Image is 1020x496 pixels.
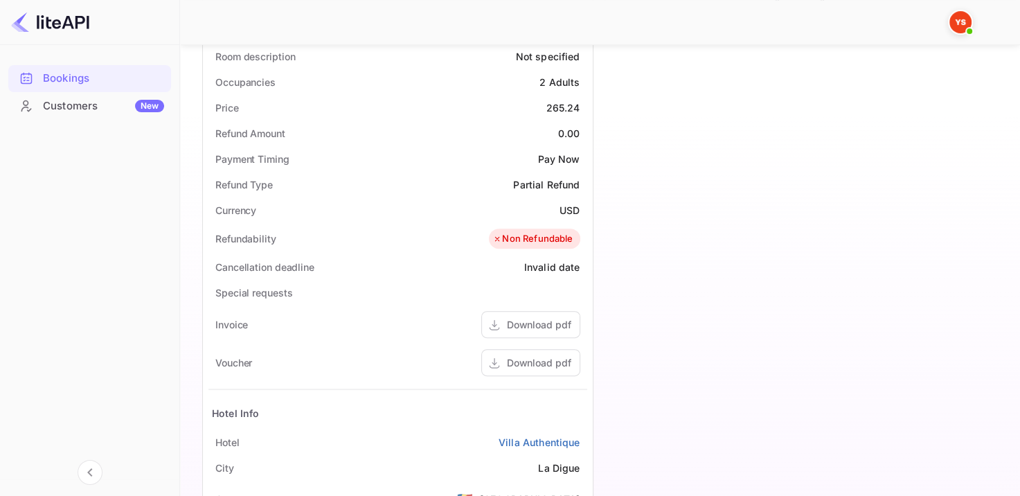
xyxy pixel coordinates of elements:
div: Currency [215,203,256,218]
div: USD [560,203,580,218]
div: Customers [43,98,164,114]
div: 2 Adults [539,75,580,89]
div: Hotel [215,435,240,450]
div: Payment Timing [215,152,289,166]
div: Refund Type [215,177,273,192]
div: Pay Now [537,152,580,166]
div: Hotel Info [212,406,260,420]
div: CustomersNew [8,93,171,120]
div: Not specified [516,49,580,64]
button: Collapse navigation [78,460,102,485]
a: CustomersNew [8,93,171,118]
div: Occupancies [215,75,276,89]
div: Cancellation deadline [215,260,314,274]
a: Bookings [8,65,171,91]
img: Yandex Support [949,11,972,33]
div: Invalid date [524,260,580,274]
a: Villa Authentique [499,435,580,450]
div: Voucher [215,355,252,370]
div: Bookings [8,65,171,92]
div: Refund Amount [215,126,285,141]
div: Download pdf [507,355,571,370]
div: La Digue [538,461,580,475]
div: Invoice [215,317,248,332]
div: 265.24 [546,100,580,115]
div: 0.00 [558,126,580,141]
div: Bookings [43,71,164,87]
div: Partial Refund [513,177,580,192]
div: Price [215,100,239,115]
div: Refundability [215,231,276,246]
div: City [215,461,234,475]
div: Special requests [215,285,292,300]
div: Non Refundable [492,232,573,246]
div: Download pdf [507,317,571,332]
div: New [135,100,164,112]
div: Room description [215,49,295,64]
img: LiteAPI logo [11,11,89,33]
